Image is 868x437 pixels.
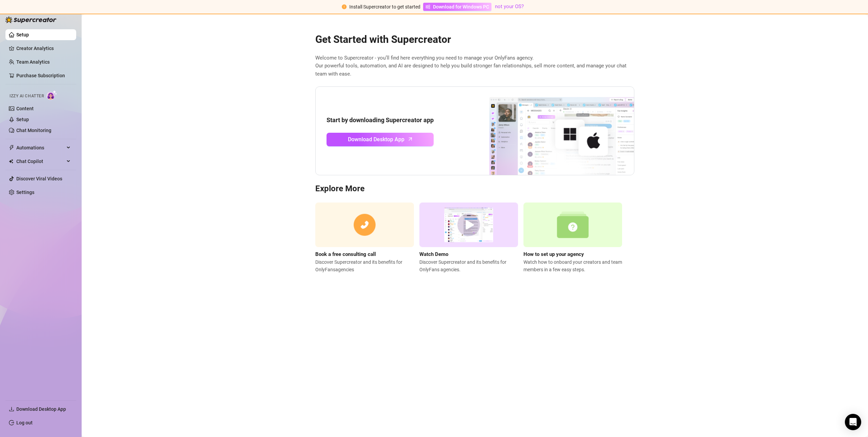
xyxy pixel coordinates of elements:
img: supercreator demo [419,203,518,247]
img: setup agency guide [523,203,622,247]
span: Discover Supercreator and its benefits for OnlyFans agencies [315,258,414,273]
img: Chat Copilot [9,159,13,164]
h3: Explore More [315,183,634,194]
span: Izzy AI Chatter [10,93,44,99]
a: not your OS? [495,3,524,10]
span: Download Desktop App [348,135,404,144]
a: Setup [16,117,29,122]
span: Download for Windows PC [433,3,489,11]
span: Watch how to onboard your creators and team members in a few easy steps. [523,258,622,273]
span: download [9,406,14,412]
a: Creator Analytics [16,43,71,54]
strong: Book a free consulting call [315,251,376,257]
strong: How to set up your agency [523,251,584,257]
span: Chat Copilot [16,156,65,167]
a: Chat Monitoring [16,128,51,133]
a: Book a free consulting callDiscover Supercreator and its benefits for OnlyFansagencies [315,203,414,273]
h2: Get Started with Supercreator [315,33,634,46]
a: Watch DemoDiscover Supercreator and its benefits for OnlyFans agencies. [419,203,518,273]
div: Open Intercom Messenger [845,414,861,430]
img: download app [464,87,634,175]
strong: Watch Demo [419,251,448,257]
a: Setup [16,32,29,37]
a: Download Desktop Apparrow-up [327,133,434,146]
a: Log out [16,420,33,425]
img: consulting call [315,203,414,247]
strong: Start by downloading Supercreator app [327,116,434,124]
a: Team Analytics [16,59,50,65]
span: Download Desktop App [16,406,66,412]
a: How to set up your agencyWatch how to onboard your creators and team members in a few easy steps. [523,203,622,273]
span: windows [425,4,430,9]
a: Download for Windows PC [423,3,491,11]
img: AI Chatter [47,90,57,100]
span: Automations [16,142,65,153]
span: Install Supercreator to get started [349,4,420,10]
a: Settings [16,190,34,195]
img: logo-BBDzfeDw.svg [5,16,56,23]
span: exclamation-circle [342,4,347,9]
span: arrow-up [406,135,414,143]
span: Discover Supercreator and its benefits for OnlyFans agencies. [419,258,518,273]
a: Discover Viral Videos [16,176,62,181]
span: Welcome to Supercreator - you’ll find here everything you need to manage your OnlyFans agency. Ou... [315,54,634,78]
a: Content [16,106,34,111]
span: thunderbolt [9,145,14,150]
a: Purchase Subscription [16,70,71,81]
